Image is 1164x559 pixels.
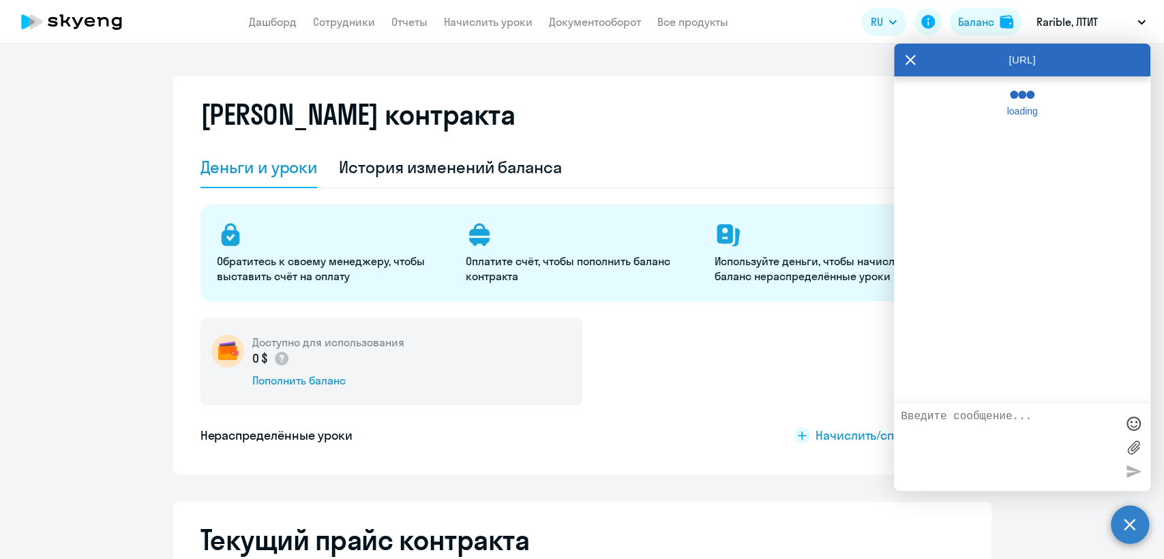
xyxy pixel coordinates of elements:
[200,524,964,556] h2: Текущий прайс контракта
[816,427,964,444] span: Начислить/списать уроки
[211,335,244,367] img: wallet-circle.png
[1030,5,1152,38] button: Rarible, ЛТИТ
[217,254,449,284] p: Обратитесь к своему менеджеру, чтобы выставить счёт на оплату
[1000,15,1013,29] img: balance
[861,8,906,35] button: RU
[249,15,297,29] a: Дашборд
[871,14,883,30] span: RU
[313,15,375,29] a: Сотрудники
[200,156,318,178] div: Деньги и уроки
[252,335,404,350] h5: Доступно для использования
[998,106,1046,117] span: loading
[1123,437,1144,457] label: Лимит 10 файлов
[715,254,947,284] p: Используйте деньги, чтобы начислять на баланс нераспределённые уроки
[466,254,698,284] p: Оплатите счёт, чтобы пополнить баланс контракта
[252,350,290,367] p: 0 $
[200,98,516,131] h2: [PERSON_NAME] контракта
[444,15,533,29] a: Начислить уроки
[252,373,404,388] div: Пополнить баланс
[391,15,428,29] a: Отчеты
[200,427,353,444] h5: Нераспределённые уроки
[339,156,562,178] div: История изменений баланса
[958,14,994,30] div: Баланс
[657,15,728,29] a: Все продукты
[549,15,641,29] a: Документооборот
[950,8,1021,35] button: Балансbalance
[1036,14,1098,30] p: Rarible, ЛТИТ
